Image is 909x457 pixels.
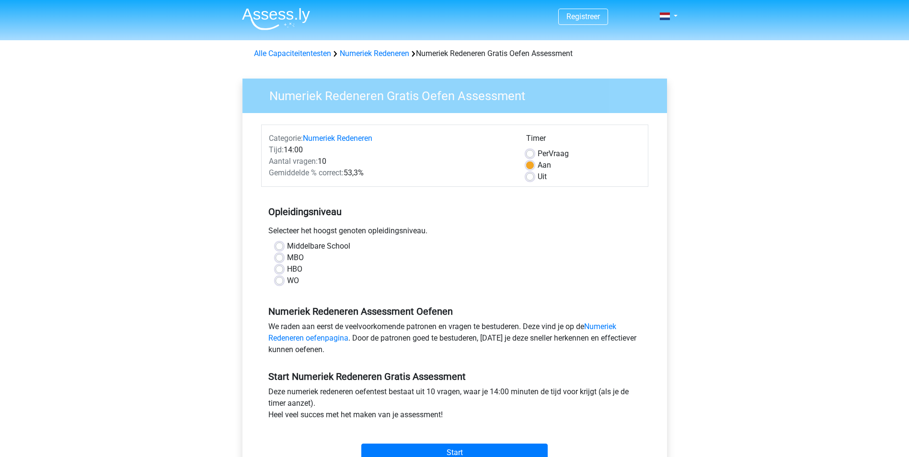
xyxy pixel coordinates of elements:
div: 53,3% [262,167,519,179]
h5: Opleidingsniveau [268,202,641,221]
div: 10 [262,156,519,167]
span: Aantal vragen: [269,157,318,166]
span: Categorie: [269,134,303,143]
label: Vraag [538,148,569,160]
a: Registreer [566,12,600,21]
a: Numeriek Redeneren [303,134,372,143]
a: Alle Capaciteitentesten [254,49,331,58]
a: Numeriek Redeneren [340,49,409,58]
div: Numeriek Redeneren Gratis Oefen Assessment [250,48,659,59]
label: Uit [538,171,547,183]
span: Gemiddelde % correct: [269,168,344,177]
div: Selecteer het hoogst genoten opleidingsniveau. [261,225,648,240]
div: Timer [526,133,641,148]
label: Aan [538,160,551,171]
div: Deze numeriek redeneren oefentest bestaat uit 10 vragen, waar je 14:00 minuten de tijd voor krijg... [261,386,648,424]
img: Assessly [242,8,310,30]
h3: Numeriek Redeneren Gratis Oefen Assessment [258,85,660,103]
div: We raden aan eerst de veelvoorkomende patronen en vragen te bestuderen. Deze vind je op de . Door... [261,321,648,359]
a: Numeriek Redeneren oefenpagina [268,322,616,343]
label: HBO [287,263,302,275]
h5: Numeriek Redeneren Assessment Oefenen [268,306,641,317]
label: MBO [287,252,304,263]
label: Middelbare School [287,240,350,252]
span: Per [538,149,549,158]
div: 14:00 [262,144,519,156]
h5: Start Numeriek Redeneren Gratis Assessment [268,371,641,382]
span: Tijd: [269,145,284,154]
label: WO [287,275,299,286]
